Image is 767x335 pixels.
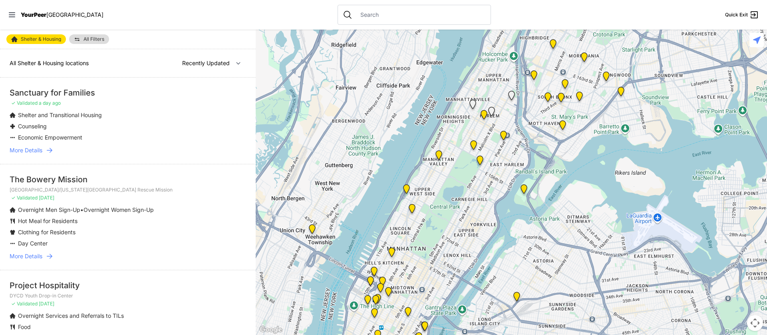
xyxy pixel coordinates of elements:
div: Upper West Side, Closed [507,91,517,104]
div: Chelsea [363,295,373,308]
div: Bronx Housing Court, Clerk's Office [548,39,558,52]
a: Shelter & Housing [6,34,66,44]
div: Adult Family Intake Center (AFIC) [419,321,429,334]
a: More Details [10,252,246,260]
div: Sanctuary for Families [10,87,246,98]
div: Queen of Peace Single Male-Identified Adult Shelter [543,92,553,105]
div: CASA Coordinated Entry Program Perc Dop-in Center [307,224,317,237]
span: ✓ Validated [11,100,38,106]
span: Quick Exit [725,12,748,18]
span: ✓ Validated [11,195,38,201]
span: Counseling [18,123,47,130]
span: Clothing for Residents [18,229,76,235]
div: Uptown/Harlem DYCD Youth Drop-in Center [479,110,489,123]
span: Shelter & Housing [21,37,61,42]
span: Day Center [18,240,48,247]
div: Project Hospitality [10,280,246,291]
img: Google [258,325,284,335]
div: Sylvia's Place [366,276,376,289]
span: Economic Empowerment [18,134,82,141]
span: More Details [10,252,42,260]
div: Young Adult Residence [487,107,497,120]
div: Prevention Assistance and Temporary Housing (PATH) [529,70,539,83]
span: More Details [10,146,42,154]
div: Living Room 24-Hour Drop-In Center [616,87,626,100]
div: Antonio Olivieri Drop-in Center [373,294,383,307]
span: All Shelter & Housing locations [10,60,89,66]
div: ServiceLine [371,295,381,308]
div: Queen of Peace Single Female-Identified Adult Shelter [468,100,478,112]
span: Shelter and Transitional Housing [18,112,102,118]
div: The Bronx Pride Center [556,93,566,106]
div: Bailey House, Inc. [499,131,509,144]
div: Main Office [383,287,393,300]
input: Search [356,11,486,19]
p: DYCD Youth Drop-in Center [10,293,246,299]
div: New York [369,267,379,279]
div: Franklin Women's Shelter and Intake [579,52,589,65]
span: All Filters [83,37,104,42]
span: [DATE] [39,301,54,307]
div: Hunts Point Multi-Service Center [574,92,584,104]
span: Overnight Services and Referrals to TILs [18,312,124,319]
span: a day ago [39,100,61,106]
a: YourPeer[GEOGRAPHIC_DATA] [21,12,103,17]
div: Keener Men's Shelter [519,184,529,197]
div: 30th Street Intake Center for Men [420,321,430,334]
span: [DATE] [39,195,54,201]
p: [GEOGRAPHIC_DATA]/[US_STATE][GEOGRAPHIC_DATA] Rescue Mission [10,187,246,193]
div: Queens - Main Office [512,292,522,305]
span: • [80,206,83,213]
div: The Bowery Mission [10,174,246,185]
span: Hot Meal for Residents [18,217,77,224]
div: Mainchance Adult Drop-in Center [403,307,413,320]
div: Corporate Office, no walk-ins [376,283,385,296]
a: All Filters [69,34,109,44]
a: More Details [10,146,246,154]
div: DYCD Youth Drop-in Center [378,277,387,289]
div: 9th Avenue Drop-in Center [387,247,397,260]
a: Open this area in Google Maps (opens a new window) [258,325,284,335]
div: Bronx [601,72,611,84]
span: Overnight Men Sign-Up [18,206,80,213]
span: Food [18,323,31,330]
div: Trinity Lutheran Church [434,150,444,163]
a: Quick Exit [725,10,759,20]
button: Map camera controls [747,315,763,331]
div: 820 MRT Residential Chemical Dependence Treatment Program [469,140,479,153]
div: Bronx Youth Center (BYC) [560,79,570,92]
span: YourPeer [21,11,46,18]
div: Chelsea Foyer at The Christopher Temporary Youth Housing [370,308,380,321]
span: Overnight Women Sign-Up [83,206,154,213]
div: Administrative Office, No Walk-Ins [401,184,411,197]
span: [GEOGRAPHIC_DATA] [46,11,103,18]
div: Hamilton Senior Center [407,204,417,217]
span: ✓ Validated [11,301,38,307]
